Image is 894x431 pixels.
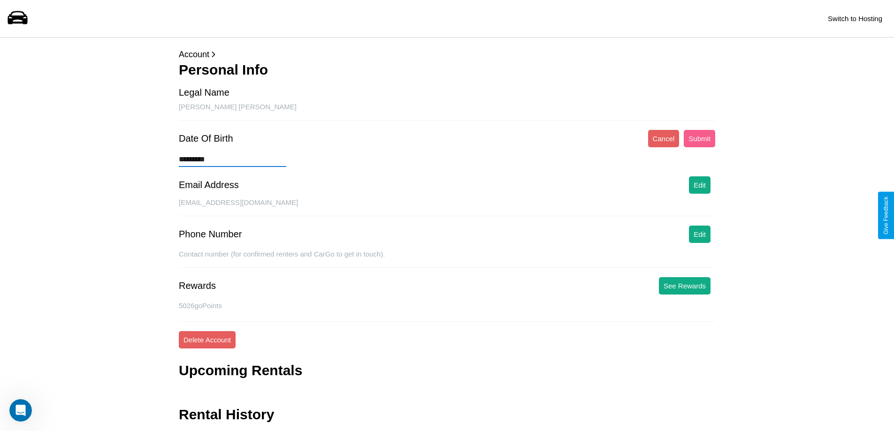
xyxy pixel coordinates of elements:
div: [EMAIL_ADDRESS][DOMAIN_NAME] [179,198,715,216]
div: Rewards [179,280,216,291]
button: Edit [689,176,711,194]
div: Contact number (for confirmed renters and CarGo to get in touch). [179,250,715,268]
button: Delete Account [179,331,236,348]
button: See Rewards [659,277,711,295]
div: [PERSON_NAME] [PERSON_NAME] [179,103,715,121]
button: Cancel [648,130,680,147]
p: 5026 goPoints [179,299,715,312]
iframe: Intercom live chat [9,399,32,422]
div: Date Of Birth [179,133,233,144]
h3: Upcoming Rentals [179,363,302,378]
div: Phone Number [179,229,242,240]
button: Switch to Hosting [823,10,887,27]
button: Edit [689,226,711,243]
h3: Rental History [179,407,274,423]
h3: Personal Info [179,62,715,78]
button: Submit [684,130,715,147]
div: Give Feedback [883,197,889,234]
div: Email Address [179,180,239,190]
p: Account [179,47,715,62]
div: Legal Name [179,87,229,98]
